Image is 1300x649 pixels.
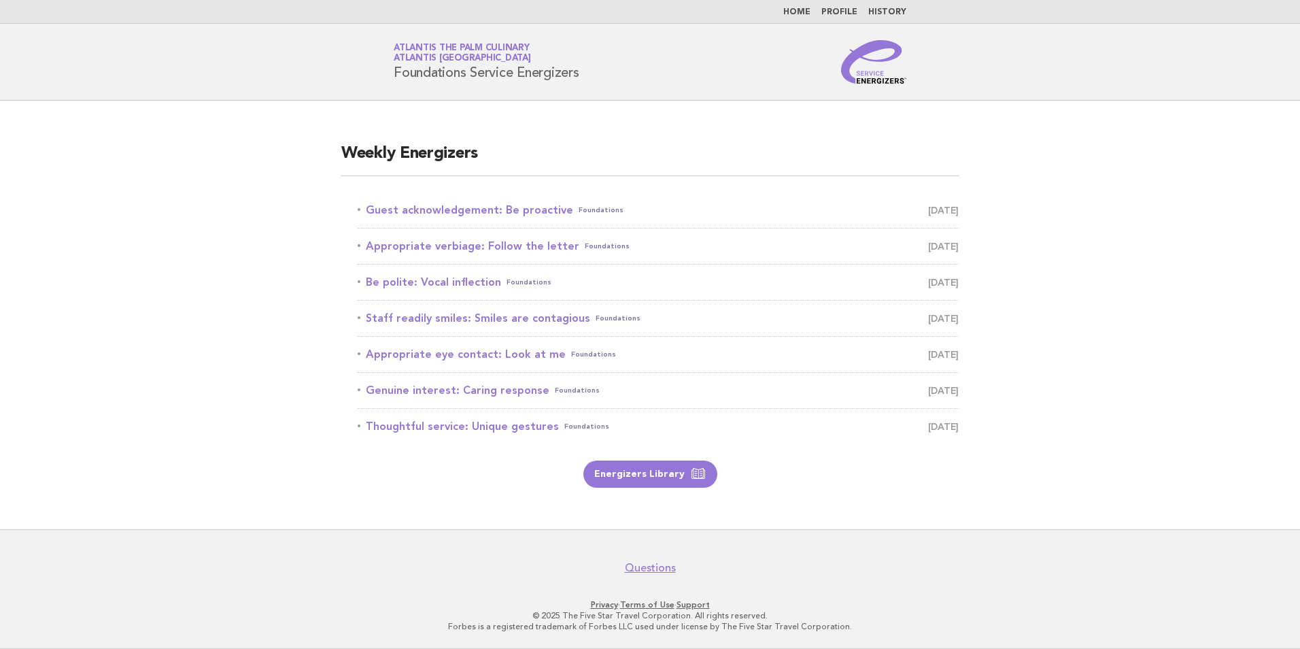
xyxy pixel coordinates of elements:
[358,381,959,400] a: Genuine interest: Caring responseFoundations [DATE]
[234,599,1066,610] p: · ·
[620,600,674,610] a: Terms of Use
[507,273,551,292] span: Foundations
[596,309,640,328] span: Foundations
[591,600,618,610] a: Privacy
[928,237,959,256] span: [DATE]
[341,143,959,176] h2: Weekly Energizers
[585,237,630,256] span: Foundations
[394,44,531,63] a: Atlantis The Palm CulinaryAtlantis [GEOGRAPHIC_DATA]
[394,54,531,63] span: Atlantis [GEOGRAPHIC_DATA]
[868,8,906,16] a: History
[583,461,717,488] a: Energizers Library
[571,345,616,364] span: Foundations
[841,40,906,84] img: Service Energizers
[358,345,959,364] a: Appropriate eye contact: Look at meFoundations [DATE]
[928,273,959,292] span: [DATE]
[928,309,959,328] span: [DATE]
[358,201,959,220] a: Guest acknowledgement: Be proactiveFoundations [DATE]
[234,610,1066,621] p: © 2025 The Five Star Travel Corporation. All rights reserved.
[358,309,959,328] a: Staff readily smiles: Smiles are contagiousFoundations [DATE]
[783,8,810,16] a: Home
[234,621,1066,632] p: Forbes is a registered trademark of Forbes LLC used under license by The Five Star Travel Corpora...
[625,561,676,575] a: Questions
[564,417,609,436] span: Foundations
[821,8,857,16] a: Profile
[358,273,959,292] a: Be polite: Vocal inflectionFoundations [DATE]
[928,201,959,220] span: [DATE]
[394,44,579,80] h1: Foundations Service Energizers
[579,201,623,220] span: Foundations
[928,417,959,436] span: [DATE]
[555,381,600,400] span: Foundations
[358,417,959,436] a: Thoughtful service: Unique gesturesFoundations [DATE]
[677,600,710,610] a: Support
[928,381,959,400] span: [DATE]
[928,345,959,364] span: [DATE]
[358,237,959,256] a: Appropriate verbiage: Follow the letterFoundations [DATE]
